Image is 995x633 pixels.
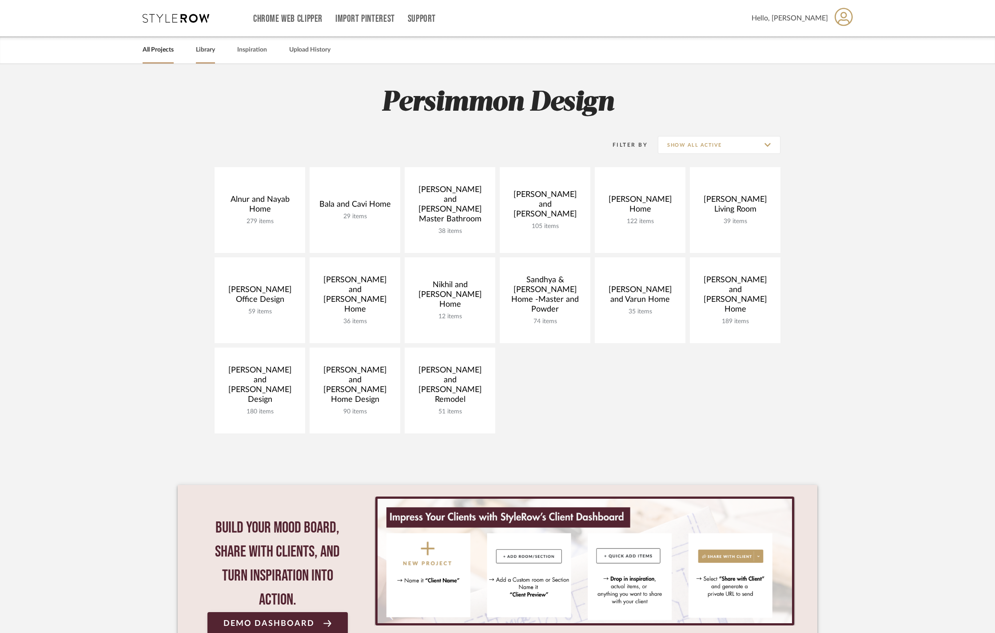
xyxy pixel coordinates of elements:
div: [PERSON_NAME] Office Design [222,285,298,308]
div: [PERSON_NAME] Living Room [697,195,773,218]
div: [PERSON_NAME] and [PERSON_NAME] [507,190,583,223]
div: 74 items [507,318,583,325]
div: Alnur and Nayab Home [222,195,298,218]
div: 35 items [602,308,678,316]
div: 105 items [507,223,583,230]
a: Upload History [289,44,330,56]
div: 51 items [412,408,488,416]
div: Nikhil and [PERSON_NAME] Home [412,280,488,313]
a: All Projects [143,44,174,56]
div: 36 items [317,318,393,325]
div: 29 items [317,213,393,220]
img: StyleRow_Client_Dashboard_Banner__1_.png [378,499,792,623]
div: Filter By [601,140,648,149]
div: 90 items [317,408,393,416]
div: [PERSON_NAME] and [PERSON_NAME] Home [317,275,393,318]
div: 189 items [697,318,773,325]
div: Sandhya & [PERSON_NAME] Home -Master and Powder [507,275,583,318]
span: Demo Dashboard [223,619,314,628]
a: Library [196,44,215,56]
div: 180 items [222,408,298,416]
div: Bala and Cavi Home [317,200,393,213]
a: Chrome Web Clipper [253,15,322,23]
h2: Persimmon Design [178,86,817,120]
div: 279 items [222,218,298,225]
div: [PERSON_NAME] and [PERSON_NAME] Design [222,365,298,408]
a: Import Pinterest [335,15,395,23]
a: Support [408,15,436,23]
div: 12 items [412,313,488,321]
span: Hello, [PERSON_NAME] [752,13,828,24]
div: [PERSON_NAME] and [PERSON_NAME] Home [697,275,773,318]
div: 122 items [602,218,678,225]
div: [PERSON_NAME] and [PERSON_NAME] Home Design [317,365,393,408]
div: Build your mood board, share with clients, and turn inspiration into action. [207,516,348,612]
a: Inspiration [237,44,267,56]
div: [PERSON_NAME] and [PERSON_NAME] Master Bathroom [412,185,488,228]
div: 38 items [412,228,488,235]
div: 39 items [697,218,773,225]
div: [PERSON_NAME] Home [602,195,678,218]
div: 0 [374,497,795,625]
div: [PERSON_NAME] and [PERSON_NAME] Remodel [412,365,488,408]
div: [PERSON_NAME] and Varun Home [602,285,678,308]
div: 59 items [222,308,298,316]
